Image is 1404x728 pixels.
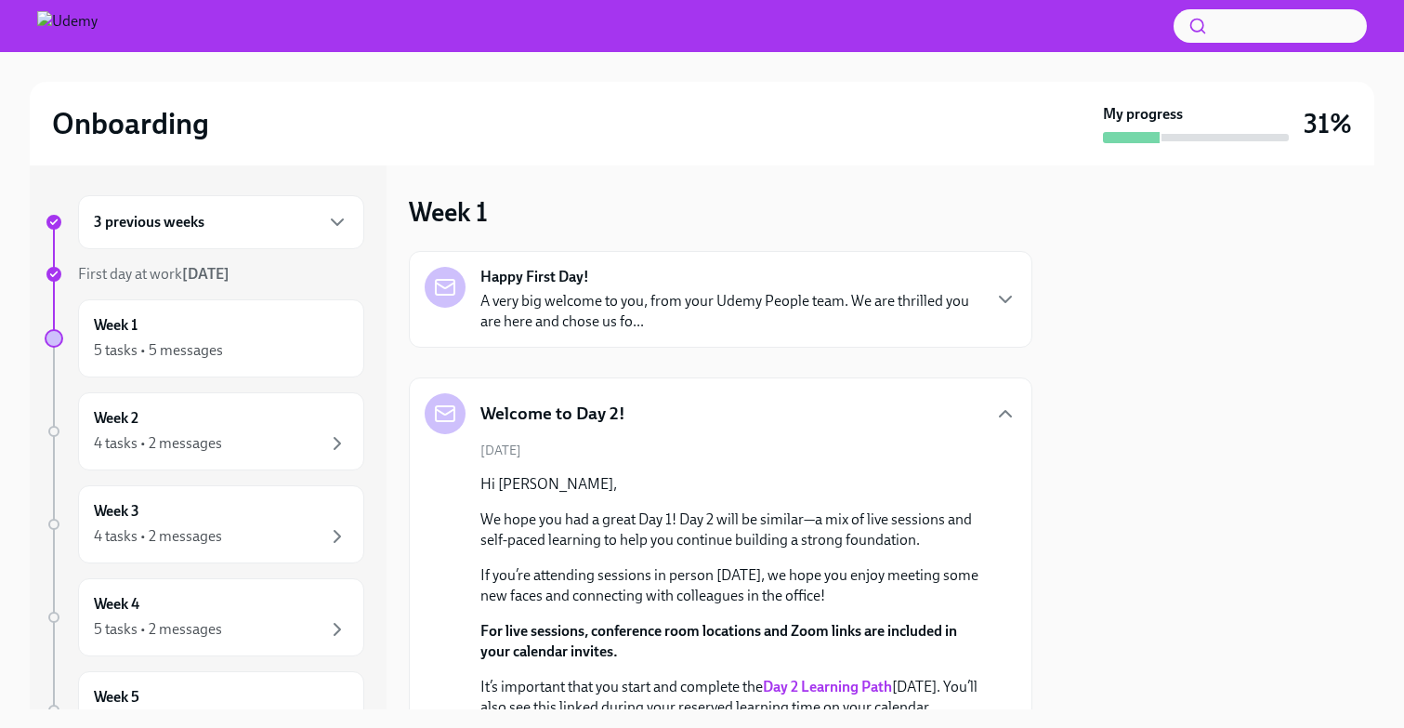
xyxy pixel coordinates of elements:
strong: My progress [1103,104,1183,125]
a: Week 24 tasks • 2 messages [45,392,364,470]
a: Week 45 tasks • 2 messages [45,578,364,656]
div: 4 tasks • 2 messages [94,433,222,454]
p: If you’re attending sessions in person [DATE], we hope you enjoy meeting some new faces and conne... [480,565,987,606]
h5: Welcome to Day 2! [480,402,625,426]
div: 5 tasks • 5 messages [94,340,223,361]
span: [DATE] [480,442,521,459]
a: Week 15 tasks • 5 messages [45,299,364,377]
p: It’s important that you start and complete the [DATE]. You’ll also see this linked during your re... [480,677,987,718]
h6: Week 5 [94,687,139,708]
a: First day at work[DATE] [45,264,364,285]
h2: Onboarding [52,105,209,142]
div: 3 previous weeks [78,195,364,249]
h6: Week 2 [94,408,138,429]
h3: 31% [1304,107,1352,140]
h6: Week 3 [94,501,139,522]
strong: [DATE] [182,265,230,283]
h6: 3 previous weeks [94,212,204,232]
p: We hope you had a great Day 1! Day 2 will be similar—a mix of live sessions and self-paced learni... [480,510,987,550]
h3: Week 1 [409,195,488,229]
p: Hi [PERSON_NAME], [480,474,987,495]
img: Udemy [37,11,98,41]
div: 4 tasks • 2 messages [94,526,222,547]
strong: Happy First Day! [480,267,589,287]
h6: Week 1 [94,315,138,336]
div: 5 tasks • 2 messages [94,619,222,640]
strong: For live sessions, conference room locations and Zoom links are included in your calendar invites. [480,622,957,660]
a: Day 2 Learning Path [763,678,892,695]
p: A very big welcome to you, from your Udemy People team. We are thrilled you are here and chose us... [480,291,979,332]
h6: Week 4 [94,594,139,615]
span: First day at work [78,265,230,283]
a: Week 34 tasks • 2 messages [45,485,364,563]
